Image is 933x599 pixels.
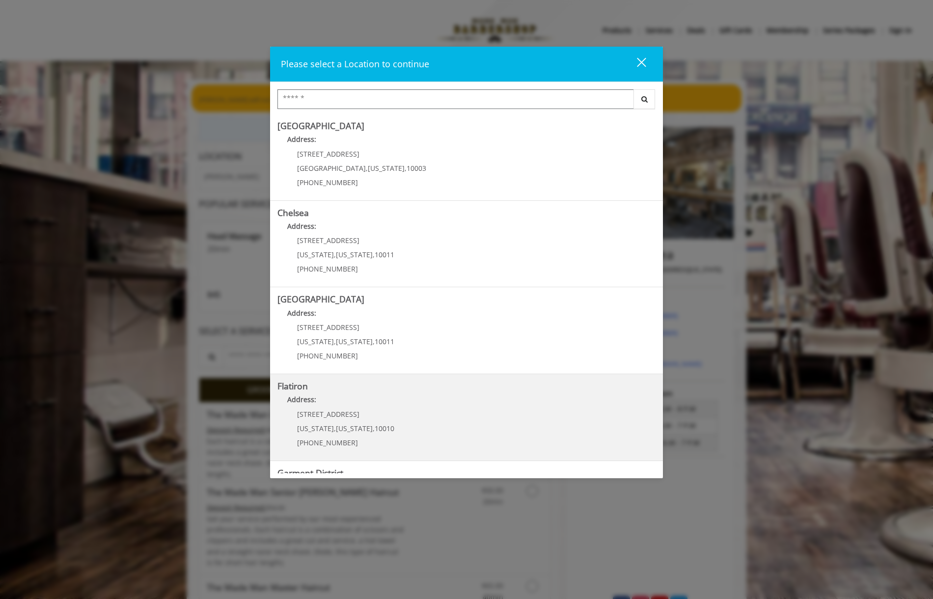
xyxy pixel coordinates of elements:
span: , [366,163,368,173]
b: Address: [287,221,316,231]
span: 10003 [407,163,426,173]
span: [PHONE_NUMBER] [297,264,358,273]
span: [US_STATE] [336,337,373,346]
button: close dialog [619,54,652,74]
span: 10010 [375,424,394,433]
span: Please select a Location to continue [281,58,429,70]
span: [US_STATE] [368,163,405,173]
b: Address: [287,308,316,318]
span: , [334,250,336,259]
b: Chelsea [277,207,309,218]
span: [GEOGRAPHIC_DATA] [297,163,366,173]
b: [GEOGRAPHIC_DATA] [277,120,364,132]
span: , [373,337,375,346]
span: [US_STATE] [297,424,334,433]
i: Search button [639,96,650,103]
span: [US_STATE] [297,337,334,346]
span: [STREET_ADDRESS] [297,409,359,419]
span: , [405,163,407,173]
span: , [373,250,375,259]
b: Address: [287,395,316,404]
span: [US_STATE] [336,424,373,433]
span: , [334,424,336,433]
span: [US_STATE] [336,250,373,259]
b: [GEOGRAPHIC_DATA] [277,293,364,305]
div: close dialog [626,57,645,72]
span: [STREET_ADDRESS] [297,236,359,245]
span: [US_STATE] [297,250,334,259]
span: [STREET_ADDRESS] [297,323,359,332]
span: [PHONE_NUMBER] [297,178,358,187]
b: Flatiron [277,380,308,392]
div: Center Select [277,89,656,114]
span: [STREET_ADDRESS] [297,149,359,159]
span: , [373,424,375,433]
b: Garment District [277,467,343,479]
span: 10011 [375,337,394,346]
span: , [334,337,336,346]
span: [PHONE_NUMBER] [297,351,358,360]
span: [PHONE_NUMBER] [297,438,358,447]
b: Address: [287,135,316,144]
input: Search Center [277,89,634,109]
span: 10011 [375,250,394,259]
